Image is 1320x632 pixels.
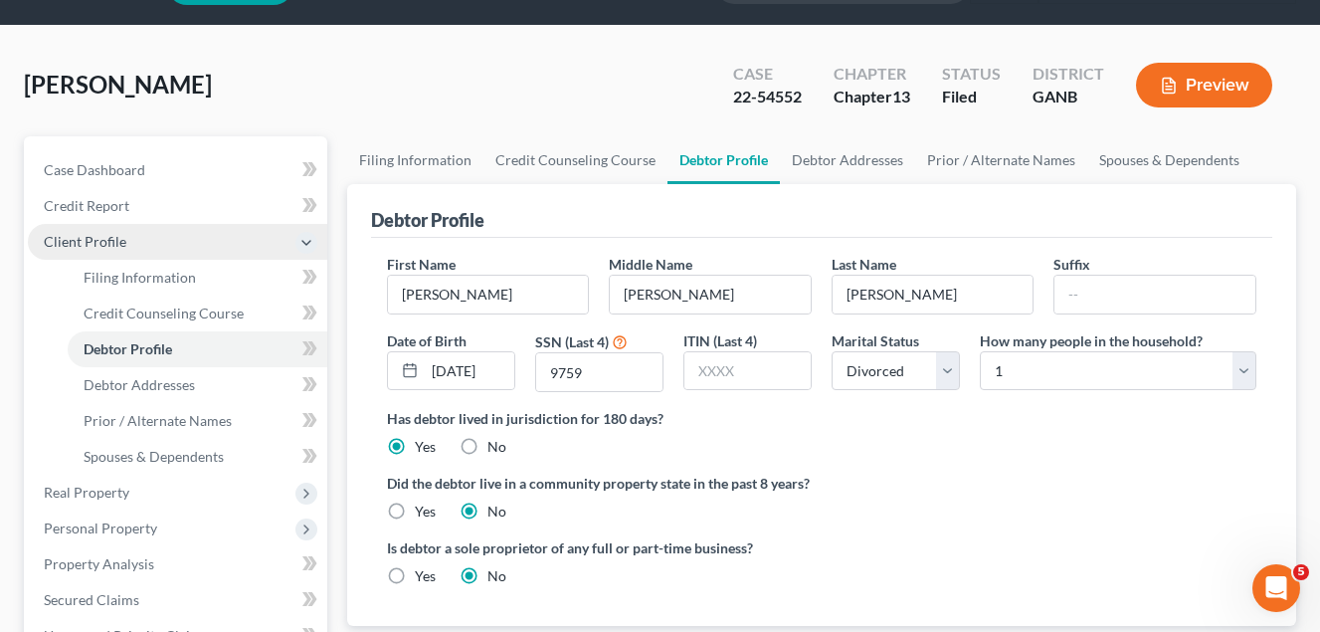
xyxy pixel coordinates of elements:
iframe: Intercom live chat [1252,564,1300,612]
a: Filing Information [347,136,483,184]
input: XXXX [536,353,662,391]
label: Did the debtor live in a community property state in the past 8 years? [387,473,1256,494]
div: Filed [942,86,1001,108]
span: Spouses & Dependents [84,448,224,465]
span: Credit Report [44,197,129,214]
label: Is debtor a sole proprietor of any full or part-time business? [387,537,812,558]
label: No [487,566,506,586]
div: Status [942,63,1001,86]
a: Secured Claims [28,582,327,618]
a: Property Analysis [28,546,327,582]
label: Date of Birth [387,330,467,351]
div: Debtor Profile [371,208,484,232]
a: Debtor Profile [68,331,327,367]
span: Prior / Alternate Names [84,412,232,429]
span: Debtor Addresses [84,376,195,393]
a: Debtor Addresses [68,367,327,403]
div: Chapter [834,86,910,108]
label: No [487,502,506,522]
a: Case Dashboard [28,152,327,188]
label: SSN (Last 4) [535,331,609,352]
a: Spouses & Dependents [1087,136,1251,184]
div: GANB [1033,86,1104,108]
span: 13 [892,87,910,105]
span: [PERSON_NAME] [24,70,212,99]
div: District [1033,63,1104,86]
label: Yes [415,437,436,457]
a: Prior / Alternate Names [915,136,1087,184]
span: Case Dashboard [44,161,145,178]
span: Personal Property [44,520,157,536]
span: Debtor Profile [84,340,172,357]
label: How many people in the household? [980,330,1203,351]
a: Filing Information [68,260,327,296]
a: Debtor Profile [667,136,780,184]
span: Filing Information [84,269,196,286]
button: Preview [1136,63,1272,107]
label: Last Name [832,254,896,275]
input: MM/DD/YYYY [425,352,514,390]
label: No [487,437,506,457]
span: Real Property [44,484,129,501]
label: ITIN (Last 4) [683,330,757,351]
label: Suffix [1053,254,1090,275]
label: Middle Name [609,254,692,275]
span: Property Analysis [44,555,154,572]
span: Credit Counseling Course [84,305,244,321]
input: M.I [610,276,811,314]
input: -- [1054,276,1255,314]
div: 22-54552 [733,86,802,108]
input: -- [388,276,589,314]
span: 5 [1293,564,1309,580]
span: Client Profile [44,233,126,250]
label: Marital Status [832,330,919,351]
label: Has debtor lived in jurisdiction for 180 days? [387,408,1256,429]
div: Case [733,63,802,86]
a: Credit Counseling Course [68,296,327,331]
label: Yes [415,502,436,522]
a: Credit Report [28,188,327,224]
a: Credit Counseling Course [483,136,667,184]
a: Debtor Addresses [780,136,915,184]
input: XXXX [684,352,811,390]
div: Chapter [834,63,910,86]
label: First Name [387,254,456,275]
a: Spouses & Dependents [68,439,327,475]
a: Prior / Alternate Names [68,403,327,439]
input: -- [833,276,1034,314]
span: Secured Claims [44,591,139,608]
label: Yes [415,566,436,586]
